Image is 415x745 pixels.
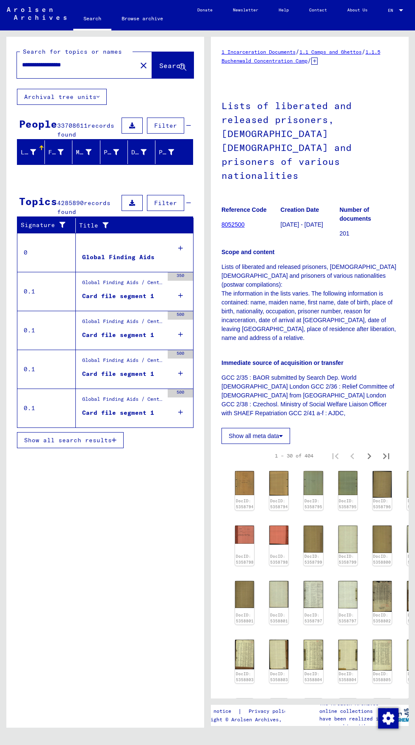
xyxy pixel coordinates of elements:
div: Maiden Name [76,148,91,157]
mat-header-cell: Date of Birth [128,140,155,164]
button: Filter [147,118,184,134]
a: Browse archive [111,8,173,29]
span: records found [57,122,114,138]
div: Signature [21,221,69,230]
span: 33708611 [57,122,88,129]
img: 002.jpg [269,471,288,496]
td: 0.1 [17,389,76,427]
span: EN [388,8,397,13]
button: Previous page [344,447,361,464]
mat-header-cell: Prisoner # [155,140,193,164]
b: Number of documents [340,206,371,222]
img: 001.jpg [235,640,254,669]
b: Reference Code [221,206,267,213]
mat-label: Search for topics or names [23,48,122,55]
a: DocID: 5358799 [304,554,322,564]
p: [DATE] - [DATE] [280,220,339,229]
div: 1 – 30 of 404 [275,452,313,460]
img: 001.jpg [304,581,323,608]
img: 002.jpg [338,640,357,670]
a: DocID: 5358805 [373,671,391,682]
button: Next page [361,447,378,464]
a: 1 Incarceration Documents [221,49,296,55]
td: 0 [17,233,76,272]
span: 4285890 [57,199,84,207]
div: Card file segment 1 [82,370,154,378]
p: GCC 2/35 : BAOR submitted by Search Dep. World [DEMOGRAPHIC_DATA] London GCC 2/36 : Relief Commit... [221,373,398,418]
p: Copyright © Arolsen Archives, 2021 [196,716,300,723]
img: 002.jpg [338,526,357,553]
img: 001.jpg [373,471,392,498]
a: DocID: 5358800 [373,554,391,564]
a: DocID: 5358804 [304,671,322,682]
div: Last Name [21,148,36,157]
td: 0.1 [17,272,76,311]
img: 001.jpg [304,471,323,495]
div: Prisoner # [159,148,174,157]
div: Date of Birth [131,145,157,159]
img: 001.jpg [235,526,254,544]
div: First Name [48,145,74,159]
div: 500 [168,311,193,320]
div: Maiden Name [76,145,102,159]
a: DocID: 5358798 [236,554,254,564]
img: Change consent [378,708,398,729]
div: Global Finding Aids [82,253,155,262]
span: Filter [154,122,177,129]
img: 001.jpg [304,526,323,553]
img: 002.jpg [338,698,357,729]
div: Title [79,219,185,232]
a: DocID: 5358803 [270,671,288,682]
div: Card file segment 1 [82,292,154,301]
b: Scope and content [221,249,274,255]
button: Show all search results [17,432,124,448]
a: DocID: 5358797 [339,613,357,623]
div: 350 [168,272,193,281]
mat-header-cell: First Name [45,140,72,164]
img: 001.jpg [235,698,254,729]
img: 002.jpg [338,471,357,495]
img: 002.jpg [269,581,288,608]
img: 001.jpg [373,581,392,612]
img: 001.jpg [235,581,254,608]
span: records found [57,199,111,216]
a: DocID: 5358794 [270,498,288,509]
button: Clear [135,57,152,74]
img: 002.jpg [269,640,288,669]
button: First page [327,447,344,464]
div: Global Finding Aids / Central Name Index / Reference cards phonetically ordered, which could not ... [82,395,163,407]
a: DocID: 5358798 [270,554,288,564]
span: / [296,48,299,55]
p: Lists of liberated and released prisoners, [DEMOGRAPHIC_DATA] [DEMOGRAPHIC_DATA] and prisoners of... [221,263,398,342]
button: Last page [378,447,395,464]
a: DocID: 5358803 [236,671,254,682]
a: DocID: 5358799 [339,554,357,564]
a: 1.1 Camps and Ghettos [299,49,362,55]
td: 0.1 [17,350,76,389]
img: Arolsen_neg.svg [7,7,66,20]
div: Place of Birth [104,145,130,159]
a: DocID: 5358796 [373,498,391,509]
b: Creation Date [280,206,319,213]
div: Global Finding Aids / Central Name Index / Reference cards and originals, which have been discove... [82,318,163,329]
div: 500 [168,389,193,397]
img: 001.jpg [304,698,323,729]
img: 002.jpg [338,581,357,608]
a: DocID: 5358801 [270,613,288,623]
span: Show all search results [24,436,112,444]
div: Date of Birth [131,148,147,157]
a: DocID: 5358804 [339,671,357,682]
img: 002.jpg [269,526,288,545]
p: 201 [340,229,398,238]
div: Prisoner # [159,145,185,159]
td: 0.1 [17,311,76,350]
a: DocID: 5358801 [236,613,254,623]
mat-header-cell: Maiden Name [72,140,100,164]
div: 500 [168,350,193,359]
a: DocID: 5358795 [304,498,322,509]
button: Filter [147,195,184,211]
b: Immediate source of acquisition or transfer [221,359,343,366]
div: | [196,707,300,716]
img: 001.jpg [373,526,392,553]
div: Place of Birth [104,148,119,157]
